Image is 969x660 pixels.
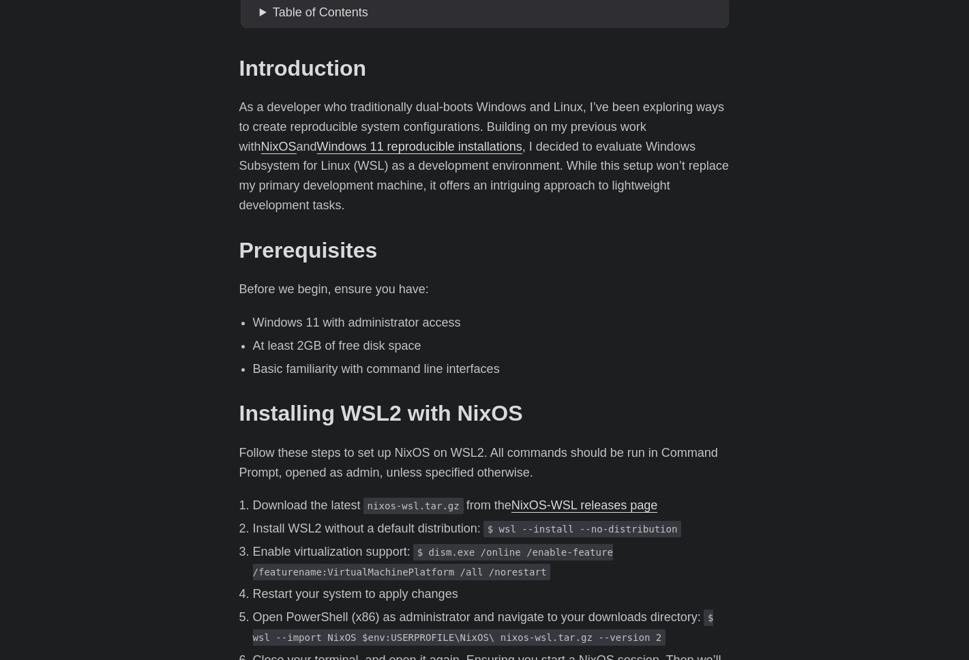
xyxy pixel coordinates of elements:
p: Before we begin, ensure you have: [239,280,730,299]
p: Install WSL2 without a default distribution: [253,519,730,539]
li: At least 2GB of free disk space [253,336,730,356]
code: $ dism.exe /online /enable-feature /featurename:VirtualMachinePlatform /all /norestart [253,544,613,580]
h2: Installing WSL2 with NixOS [239,400,730,426]
p: Download the latest from the [253,496,730,515]
p: Follow these steps to set up NixOS on WSL2. All commands should be run in Command Prompt, opened ... [239,443,730,483]
a: NixOS-WSL releases page [511,498,657,512]
p: Enable virtualization support: [253,542,730,582]
code: nixos-wsl.tar.gz [363,498,464,514]
a: Windows 11 reproducible installations [317,140,522,153]
span: Table of Contents [273,5,368,19]
summary: Table of Contents [260,3,724,22]
code: $ wsl --install --no-distribution [483,521,682,537]
h2: Introduction [239,55,730,81]
h2: Prerequisites [239,237,730,263]
p: As a developer who traditionally dual-boots Windows and Linux, I’ve been exploring ways to create... [239,97,730,215]
p: Open PowerShell (x86) as administrator and navigate to your downloads directory: [253,607,730,647]
p: Restart your system to apply changes [253,584,730,604]
li: Windows 11 with administrator access [253,313,730,333]
a: NixOS [261,140,297,153]
li: Basic familiarity with command line interfaces [253,359,730,379]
